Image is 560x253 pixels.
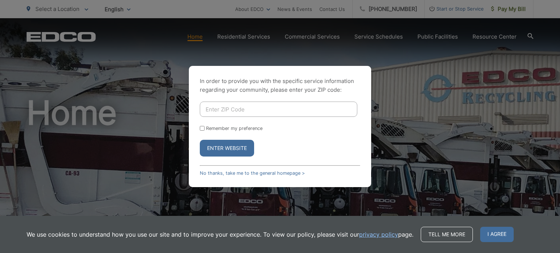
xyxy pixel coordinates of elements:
[359,230,398,239] a: privacy policy
[200,140,254,157] button: Enter Website
[200,170,305,176] a: No thanks, take me to the general homepage >
[200,102,357,117] input: Enter ZIP Code
[200,77,360,94] p: In order to provide you with the specific service information regarding your community, please en...
[206,126,262,131] label: Remember my preference
[421,227,473,242] a: Tell me more
[27,230,413,239] p: We use cookies to understand how you use our site and to improve your experience. To view our pol...
[480,227,514,242] span: I agree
